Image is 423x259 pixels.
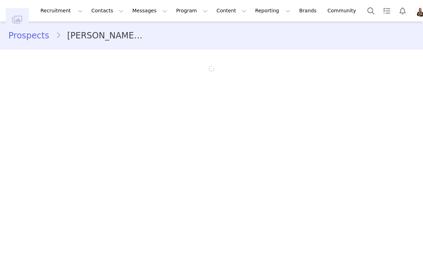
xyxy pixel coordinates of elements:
[363,3,379,19] button: Search
[379,3,394,19] a: Tasks
[128,3,171,19] button: Messages
[87,3,128,19] button: Contacts
[323,3,364,19] a: Community
[36,3,87,19] button: Recruitment
[295,3,323,19] a: Brands
[251,3,295,19] button: Reporting
[172,3,212,19] button: Program
[8,29,56,42] a: Prospects
[395,3,410,19] button: Notifications
[212,3,251,19] button: Content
